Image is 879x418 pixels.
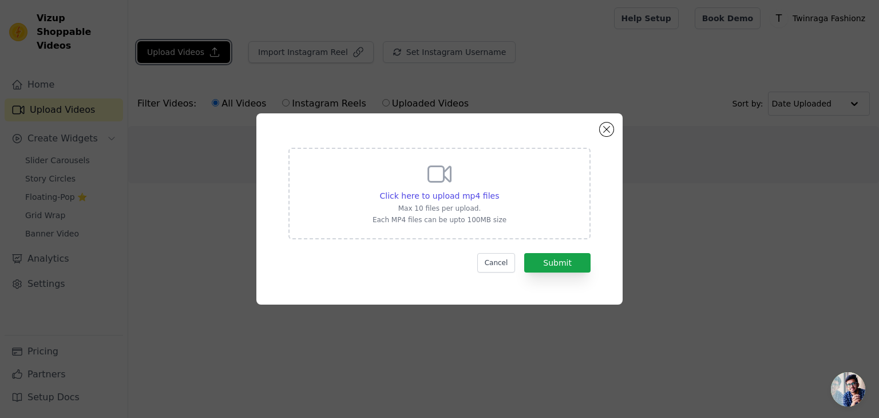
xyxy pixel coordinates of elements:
p: Max 10 files per upload. [373,204,506,213]
p: Each MP4 files can be upto 100MB size [373,215,506,224]
span: Click here to upload mp4 files [380,191,500,200]
button: Cancel [477,253,516,273]
a: Open chat [831,372,865,407]
button: Close modal [600,123,613,136]
button: Submit [524,253,591,273]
